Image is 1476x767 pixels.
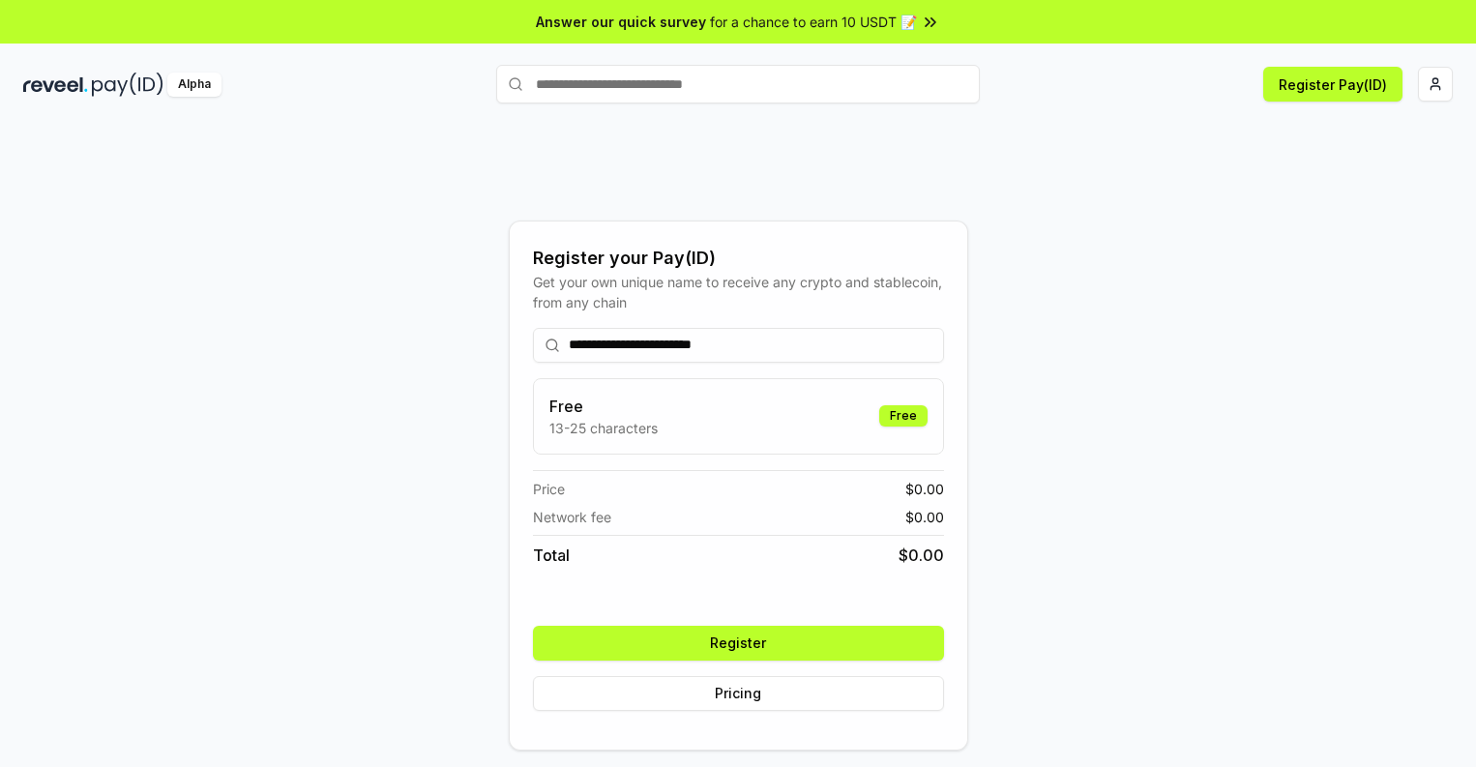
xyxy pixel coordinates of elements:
[905,507,944,527] span: $ 0.00
[879,405,928,427] div: Free
[533,544,570,567] span: Total
[899,544,944,567] span: $ 0.00
[549,418,658,438] p: 13-25 characters
[23,73,88,97] img: reveel_dark
[533,272,944,312] div: Get your own unique name to receive any crypto and stablecoin, from any chain
[533,507,611,527] span: Network fee
[92,73,163,97] img: pay_id
[533,676,944,711] button: Pricing
[533,479,565,499] span: Price
[167,73,221,97] div: Alpha
[536,12,706,32] span: Answer our quick survey
[533,626,944,661] button: Register
[905,479,944,499] span: $ 0.00
[1263,67,1402,102] button: Register Pay(ID)
[710,12,917,32] span: for a chance to earn 10 USDT 📝
[549,395,658,418] h3: Free
[533,245,944,272] div: Register your Pay(ID)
